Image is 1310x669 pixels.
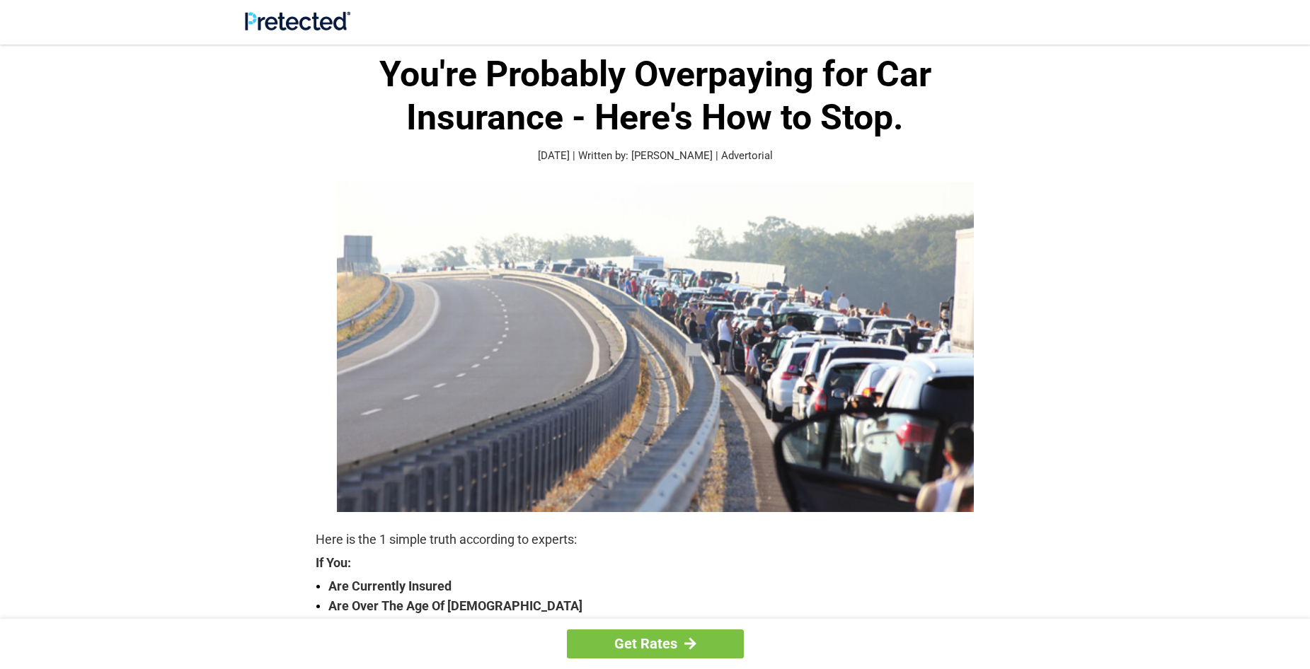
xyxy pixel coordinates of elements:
strong: If You: [316,557,995,569]
strong: Are Currently Insured [328,576,995,596]
img: Site Logo [245,11,350,30]
h1: You're Probably Overpaying for Car Insurance - Here's How to Stop. [316,53,995,139]
p: [DATE] | Written by: [PERSON_NAME] | Advertorial [316,148,995,164]
p: Here is the 1 simple truth according to experts: [316,530,995,549]
strong: Drive Less Than 50 Miles Per Day [328,616,995,636]
strong: Are Over The Age Of [DEMOGRAPHIC_DATA] [328,596,995,616]
a: Get Rates [567,629,744,658]
a: Site Logo [245,20,350,33]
